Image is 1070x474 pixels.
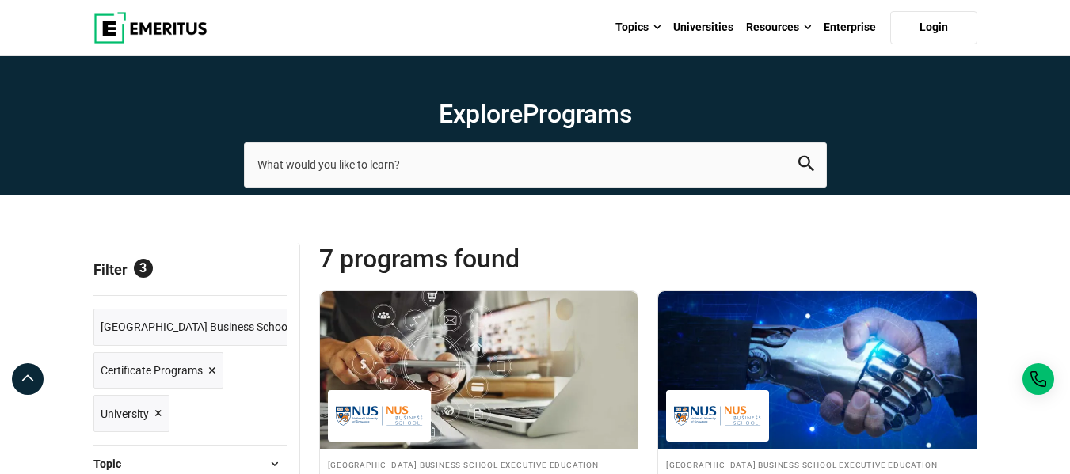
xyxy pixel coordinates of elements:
[101,318,391,336] span: [GEOGRAPHIC_DATA] Business School Executive Education
[666,457,969,471] h4: [GEOGRAPHIC_DATA] Business School Executive Education
[134,259,153,278] span: 3
[208,359,216,382] span: ×
[244,142,827,187] input: search-page
[154,402,162,425] span: ×
[238,261,287,282] a: Reset all
[798,156,814,174] button: search
[244,98,827,130] h1: Explore
[319,243,649,275] span: 7 Programs found
[93,455,134,472] span: Topic
[320,291,638,449] img: Digital Marketing: Strategies, Models and Frameworks | Online Digital Marketing Course
[674,398,761,434] img: National University of Singapore Business School Executive Education
[658,291,977,449] img: Human Resource Management with AI | Online Human Resources Course
[93,243,287,295] p: Filter
[890,11,977,44] a: Login
[328,457,630,471] h4: [GEOGRAPHIC_DATA] Business School Executive Education
[523,99,632,129] span: Programs
[93,395,169,432] a: University ×
[101,362,203,379] span: Certificate Programs
[101,405,149,423] span: University
[93,352,223,389] a: Certificate Programs ×
[798,160,814,175] a: search
[93,309,412,346] a: [GEOGRAPHIC_DATA] Business School Executive Education ×
[336,398,423,434] img: National University of Singapore Business School Executive Education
